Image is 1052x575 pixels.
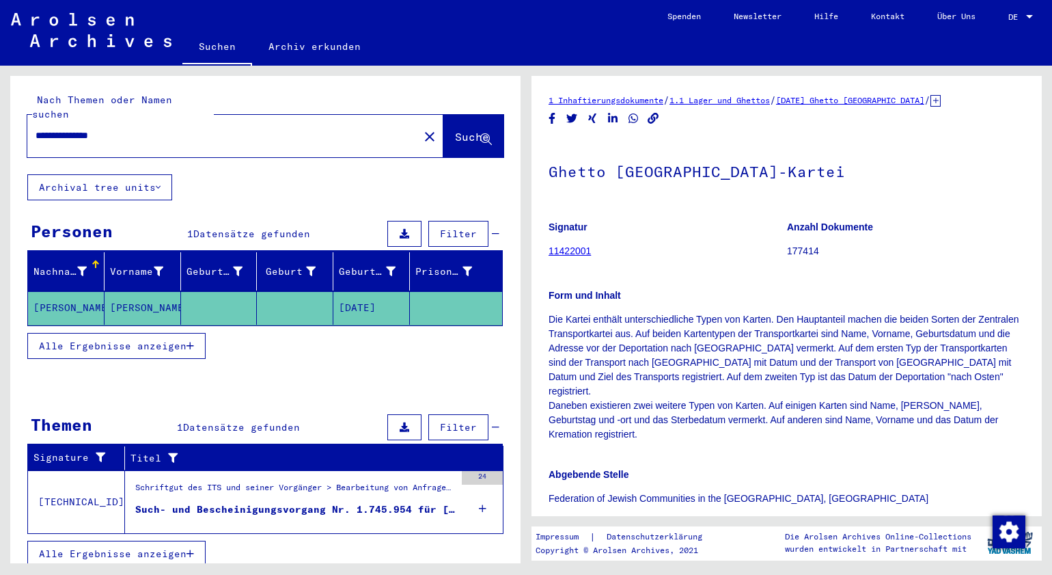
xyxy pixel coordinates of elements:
[776,95,924,105] a: [DATE] Ghetto [GEOGRAPHIC_DATA]
[193,228,310,240] span: Datensätze gefunden
[984,526,1036,560] img: yv_logo.png
[33,447,128,469] div: Signature
[130,447,490,469] div: Titel
[177,421,183,433] span: 1
[181,252,258,291] mat-header-cell: Geburtsname
[440,421,477,433] span: Filter
[785,531,971,543] p: Die Arolsen Archives Online-Collections
[27,333,206,359] button: Alle Ergebnisse anzeigen
[585,110,600,127] button: Share on Xing
[339,265,396,279] div: Geburtsdatum
[339,260,413,282] div: Geburtsdatum
[28,470,125,533] td: [TECHNICAL_ID]
[33,260,104,282] div: Nachname
[606,110,620,127] button: Share on LinkedIn
[785,543,971,555] p: wurden entwickelt in Partnerschaft mit
[565,110,579,127] button: Share on Twitter
[536,544,719,557] p: Copyright © Arolsen Archives, 2021
[787,222,873,232] b: Anzahl Dokumente
[428,414,488,440] button: Filter
[462,471,503,485] div: 24
[669,95,770,105] a: 1.1 Lager und Ghettos
[262,260,333,282] div: Geburt‏
[536,530,719,544] div: |
[262,265,316,279] div: Geburt‏
[415,265,472,279] div: Prisoner #
[183,421,300,433] span: Datensätze gefunden
[28,291,105,325] mat-cell: [PERSON_NAME]
[993,516,1025,548] img: Zustimmung ändern
[333,291,410,325] mat-cell: [DATE]
[549,290,621,301] b: Form und Inhalt
[549,492,1025,506] p: Federation of Jewish Communities in the [GEOGRAPHIC_DATA], [GEOGRAPHIC_DATA]
[415,260,489,282] div: Prisoner #
[130,451,476,466] div: Titel
[186,260,260,282] div: Geburtsname
[27,174,172,200] button: Archival tree units
[536,530,590,544] a: Impressum
[428,221,488,247] button: Filter
[39,548,186,560] span: Alle Ergebnisse anzeigen
[187,228,193,240] span: 1
[663,94,669,106] span: /
[410,252,502,291] mat-header-cell: Prisoner #
[440,228,477,240] span: Filter
[787,244,1025,258] p: 177414
[549,245,591,256] a: 11422001
[549,312,1025,442] p: Die Kartei enthält unterschiedliche Typen von Karten. Den Hauptanteil machen die beiden Sorten de...
[39,340,186,352] span: Alle Ergebnisse anzeigen
[549,140,1025,200] h1: Ghetto [GEOGRAPHIC_DATA]-Kartei
[596,530,719,544] a: Datenschutzerklärung
[186,265,243,279] div: Geburtsname
[549,95,663,105] a: 1 Inhaftierungsdokumente
[252,30,377,63] a: Archiv erkunden
[28,252,105,291] mat-header-cell: Nachname
[549,222,587,232] b: Signatur
[182,30,252,66] a: Suchen
[11,13,171,47] img: Arolsen_neg.svg
[770,94,776,106] span: /
[135,503,455,517] div: Such- und Bescheinigungsvorgang Nr. 1.745.954 für [PERSON_NAME] geboren [DEMOGRAPHIC_DATA]
[1008,12,1023,22] span: DE
[626,110,641,127] button: Share on WhatsApp
[31,412,92,437] div: Themen
[27,541,206,567] button: Alle Ergebnisse anzeigen
[333,252,410,291] mat-header-cell: Geburtsdatum
[455,130,489,144] span: Suche
[646,110,661,127] button: Copy link
[105,252,181,291] mat-header-cell: Vorname
[545,110,559,127] button: Share on Facebook
[110,260,180,282] div: Vorname
[924,94,930,106] span: /
[443,115,503,157] button: Suche
[31,219,113,243] div: Personen
[32,94,172,120] mat-label: Nach Themen oder Namen suchen
[549,469,628,480] b: Abgebende Stelle
[257,252,333,291] mat-header-cell: Geburt‏
[135,481,455,500] div: Schriftgut des ITS und seiner Vorgänger > Bearbeitung von Anfragen > Fallbezogene [MEDICAL_DATA] ...
[33,451,114,465] div: Signature
[416,122,443,150] button: Clear
[33,265,87,279] div: Nachname
[421,129,438,145] mat-icon: close
[105,291,181,325] mat-cell: [PERSON_NAME]
[110,265,163,279] div: Vorname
